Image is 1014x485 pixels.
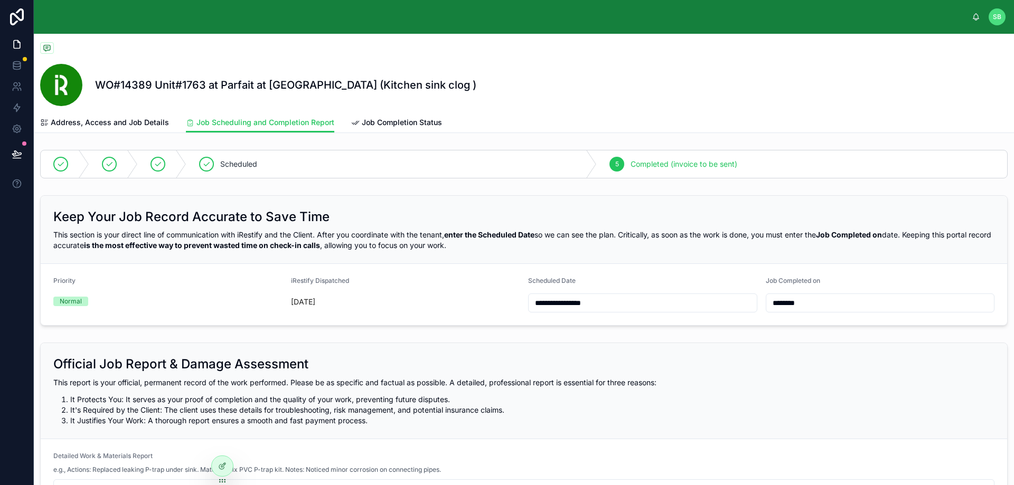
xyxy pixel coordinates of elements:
strong: Job Completed on [816,230,882,239]
li: It's Required by the Client: The client uses these details for troubleshooting, risk management, ... [70,405,994,415]
a: Job Completion Status [351,113,442,134]
span: iRestify Dispatched [291,277,349,284]
li: It Justifies Your Work: A thorough report ensures a smooth and fast payment process. [70,415,994,426]
div: scrollable content [51,15,972,19]
h2: Keep Your Job Record Accurate to Save Time [53,208,330,225]
span: Scheduled [220,159,257,169]
span: Completed (invoice to be sent) [631,159,737,169]
span: This section is your direct line of communication with iRestify and the Client. After you coordin... [53,230,991,250]
strong: is the most effective way to prevent wasted time on check-in calls [84,241,320,250]
strong: enter the Scheduled Date [444,230,534,239]
span: Job Completion Status [362,117,442,128]
span: Priority [53,277,76,284]
span: Scheduled Date [528,277,576,284]
p: [DATE] [291,297,315,307]
li: It Protects You: It serves as your proof of completion and the quality of your work, preventing f... [70,394,994,405]
h1: WO#14389 Unit#1763 at Parfait at [GEOGRAPHIC_DATA] (Kitchen sink clog ) [95,78,476,92]
span: Job Scheduling and Completion Report [196,117,334,128]
span: Detailed Work & Materials Report [53,452,153,460]
span: Job Completed on [766,277,820,284]
span: SB [993,13,1001,21]
h2: Official Job Report & Damage Assessment [53,356,308,373]
a: Job Scheduling and Completion Report [186,113,334,133]
span: e.g., Actions: Replaced leaking P-trap under sink. Materials: 1x PVC P-trap kit. Notes: Noticed m... [53,465,441,474]
span: 5 [615,160,619,168]
p: This report is your official, permanent record of the work performed. Please be as specific and f... [53,377,994,388]
span: Address, Access and Job Details [51,117,169,128]
div: Normal [60,297,82,306]
a: Address, Access and Job Details [40,113,169,134]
